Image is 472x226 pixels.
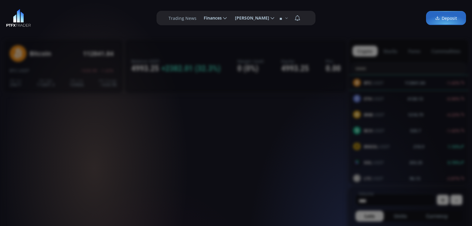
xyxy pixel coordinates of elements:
[6,9,31,27] img: LOGO
[426,11,466,25] a: Deposit
[435,15,457,21] span: Deposit
[199,12,222,24] span: Finances
[231,12,269,24] span: [PERSON_NAME]
[169,15,196,21] label: Trading News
